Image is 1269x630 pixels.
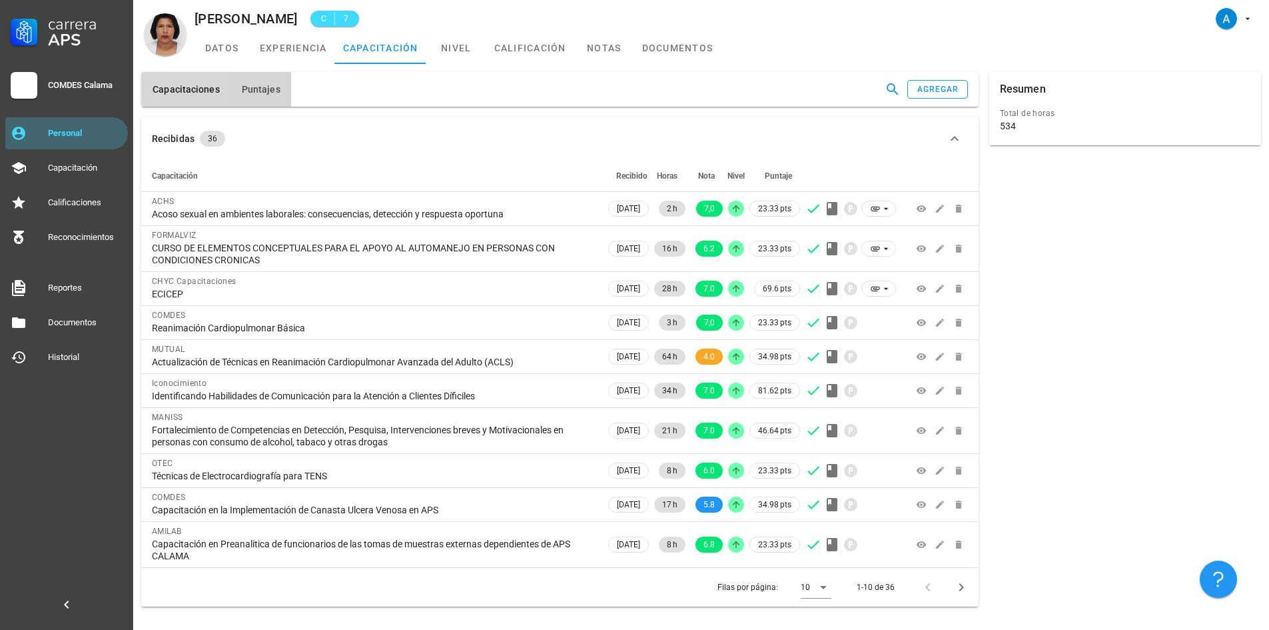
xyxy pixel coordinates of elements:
span: Puntajes [241,84,280,95]
span: CHYC Capacitaciones [152,277,236,286]
div: APS [48,32,123,48]
span: 8 h [667,537,677,553]
div: Reportes [48,283,123,293]
span: 7.0 [703,383,715,399]
div: ECICEP [152,288,595,300]
button: agregar [907,80,967,99]
span: ACHS [152,197,175,206]
div: Fortalecimiento de Competencias en Detección, Pesquisa, Intervenciones breves y Motivacionales en... [152,424,595,448]
div: Historial [48,352,123,363]
div: Carrera [48,16,123,32]
span: 81.62 pts [758,384,791,397]
span: 16 h [662,241,677,257]
div: [PERSON_NAME] [195,11,297,26]
span: 64 h [662,349,677,365]
div: Actualización de Técnicas en Reanimación Cardiopulmonar Avanzada del Adulto (ACLS) [152,356,595,368]
span: 36 [208,131,217,147]
span: [DATE] [617,281,640,296]
a: Reconocimientos [5,221,128,253]
span: [DATE] [617,383,640,398]
span: 23.33 pts [758,316,791,329]
span: [DATE] [617,241,640,256]
div: Capacitación [48,163,123,173]
span: 6.0 [703,463,715,479]
span: 69.6 pts [763,282,791,295]
div: COMDES Calama [48,80,123,91]
span: 34 h [662,383,677,399]
span: 6.2 [703,241,715,257]
div: Filas por página: [717,568,831,607]
a: experiencia [252,32,335,64]
div: Reconocimientos [48,232,123,243]
span: 2 h [667,201,677,217]
span: 7.0 [703,423,715,439]
span: 23.33 pts [758,242,791,255]
span: 46.64 pts [758,424,791,437]
span: [DATE] [617,537,640,552]
th: Recibido [606,160,651,192]
span: 7.0 [703,281,715,297]
span: [DATE] [617,423,640,438]
span: 7,0 [704,201,715,217]
div: Documentos [48,317,123,328]
span: 17 h [662,497,677,513]
a: capacitación [335,32,426,64]
a: Reportes [5,272,128,304]
span: C [318,12,329,25]
span: 23.33 pts [758,202,791,215]
th: Nivel [725,160,747,192]
div: Reanimación Cardiopulmonar Básica [152,322,595,334]
button: Página siguiente [949,575,973,599]
th: Nota [688,160,725,192]
div: 1-10 de 36 [857,581,895,593]
span: 6.8 [703,537,715,553]
span: 34.98 pts [758,350,791,363]
a: calificación [486,32,574,64]
div: Técnicas de Electrocardiografía para TENS [152,470,595,482]
button: Recibidas 36 [141,117,979,160]
div: avatar [1216,8,1237,29]
a: datos [192,32,252,64]
span: 23.33 pts [758,538,791,551]
a: documentos [634,32,721,64]
a: notas [574,32,634,64]
div: CURSO DE ELEMENTOS CONCEPTUALES PARA EL APOYO AL AUTOMANEJO EN PERSONAS CON CONDICIONES CRONICAS [152,242,595,266]
a: Historial [5,341,128,373]
a: nivel [426,32,486,64]
span: 7 [340,12,351,25]
div: Identificando Habilidades de Comunicación para la Atención a Clientes Díficiles [152,390,595,402]
span: AMILAB [152,527,181,536]
div: 534 [1000,120,1016,132]
span: 23.33 pts [758,464,791,477]
span: Nota [698,171,715,181]
span: 7,0 [704,315,715,331]
div: agregar [917,85,959,94]
span: Puntaje [765,171,792,181]
span: FORMALVIZ [152,231,197,240]
span: 8 h [667,463,677,479]
div: Acoso sexual en ambientes laborales: consecuencias, detección y respuesta oportuna [152,208,595,220]
th: Puntaje [747,160,803,192]
span: Capacitaciones [152,84,220,95]
div: Capacitación en Preanalitica de funcionarios de las tomas de muestras externas dependientes de AP... [152,538,595,562]
span: Horas [657,171,677,181]
div: Personal [48,128,123,139]
div: Calificaciones [48,197,123,208]
div: avatar [144,13,187,56]
div: 10 [801,581,810,593]
span: MANISS [152,413,183,422]
a: Personal [5,117,128,149]
span: [DATE] [617,463,640,478]
span: Recibido [616,171,647,181]
span: Iconocimiento [152,379,207,388]
span: 34.98 pts [758,498,791,511]
div: Resumen [1000,72,1046,107]
span: [DATE] [617,497,640,512]
span: [DATE] [617,349,640,364]
th: Horas [651,160,688,192]
span: 3 h [667,315,677,331]
span: 4.0 [703,349,715,365]
a: Documentos [5,307,128,339]
span: COMDES [152,311,185,320]
span: 21 h [662,423,677,439]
